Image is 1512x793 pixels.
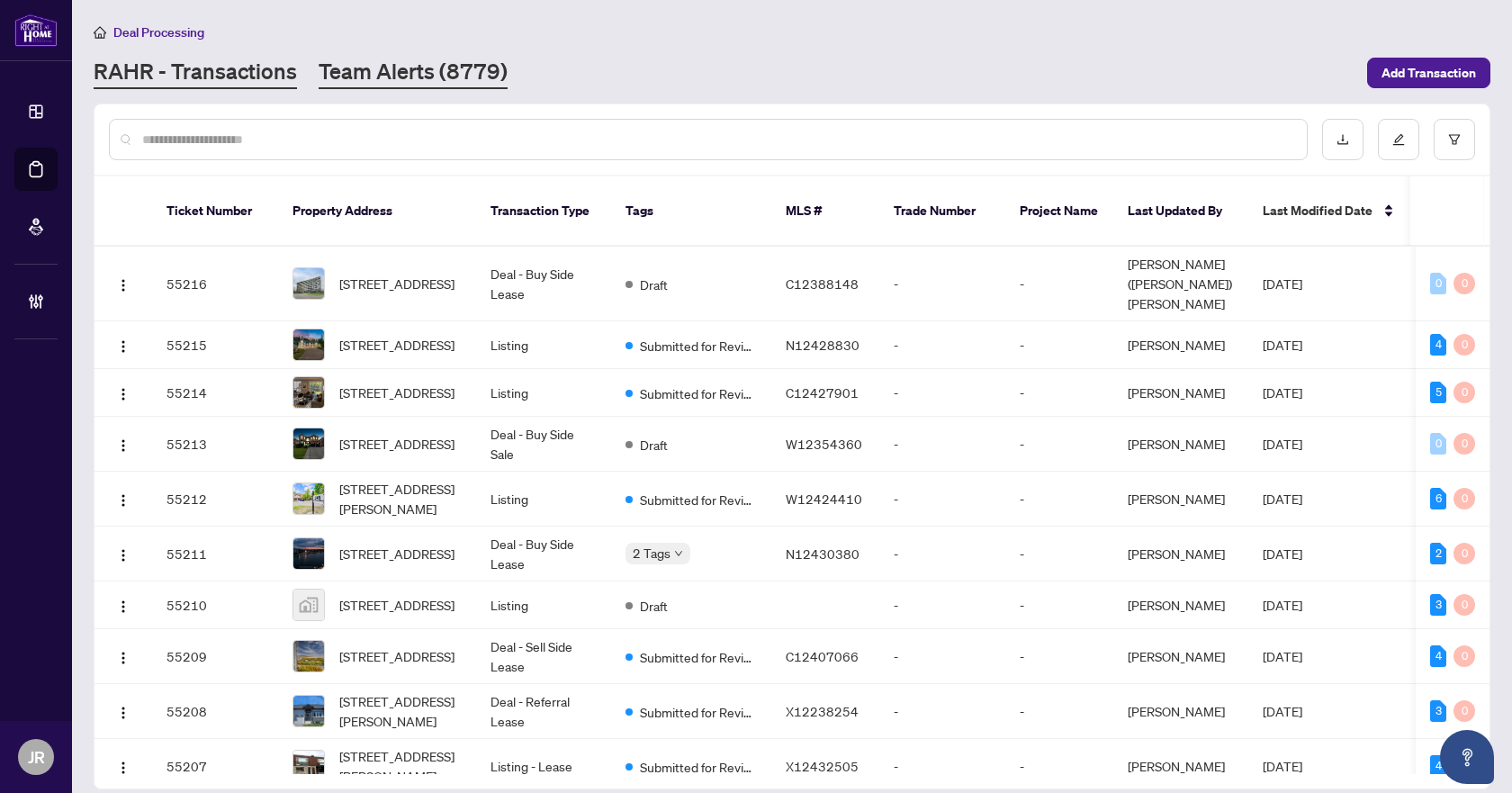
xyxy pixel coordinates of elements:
td: - [879,684,1005,739]
button: Logo [109,484,138,513]
img: thumbnail-img [293,483,324,514]
button: filter [1434,119,1475,160]
span: [STREET_ADDRESS] [339,646,454,666]
td: - [1005,321,1113,369]
span: [DATE] [1263,703,1302,719]
span: edit [1392,133,1405,146]
span: [STREET_ADDRESS][PERSON_NAME][PERSON_NAME] [339,746,462,786]
th: Property Address [278,176,476,247]
span: download [1336,133,1349,146]
td: Deal - Buy Side Lease [476,527,611,581]
span: Submitted for Review [640,757,757,777]
td: - [879,369,1005,417]
th: Project Name [1005,176,1113,247]
td: 55214 [152,369,278,417]
td: 55211 [152,527,278,581]
td: Listing [476,581,611,629]
img: Logo [116,278,130,293]
div: 5 [1430,382,1446,403]
div: 0 [1453,273,1475,294]
span: Submitted for Review [640,490,757,509]
td: [PERSON_NAME] [1113,527,1248,581]
span: [STREET_ADDRESS] [339,335,454,355]
th: Trade Number [879,176,1005,247]
button: Add Transaction [1367,58,1490,88]
button: Logo [109,590,138,619]
td: - [879,629,1005,684]
img: thumbnail-img [293,377,324,408]
span: Deal Processing [113,24,204,41]
td: [PERSON_NAME] [1113,684,1248,739]
span: [STREET_ADDRESS][PERSON_NAME] [339,691,462,731]
th: Last Modified Date [1248,176,1410,247]
div: 0 [1430,273,1446,294]
td: - [1005,581,1113,629]
td: Listing [476,321,611,369]
img: Logo [116,548,130,563]
button: Logo [109,752,138,780]
img: Logo [116,599,130,614]
td: [PERSON_NAME] [1113,472,1248,527]
span: Draft [640,596,668,616]
td: Deal - Referral Lease [476,684,611,739]
span: [DATE] [1263,545,1302,562]
img: thumbnail-img [293,268,324,299]
td: Deal - Buy Side Sale [476,417,611,472]
button: download [1322,119,1363,160]
td: - [879,472,1005,527]
th: Transaction Type [476,176,611,247]
td: 55210 [152,581,278,629]
td: - [879,527,1005,581]
div: 0 [1453,645,1475,667]
div: 4 [1430,755,1446,777]
div: 0 [1453,700,1475,722]
th: MLS # [771,176,879,247]
span: [STREET_ADDRESS] [339,274,454,293]
th: Last Updated By [1113,176,1248,247]
button: Logo [109,330,138,359]
td: - [1005,629,1113,684]
td: - [879,417,1005,472]
img: thumbnail-img [293,428,324,459]
span: Draft [640,435,668,455]
img: Logo [116,339,130,354]
td: [PERSON_NAME] [1113,321,1248,369]
td: - [1005,472,1113,527]
td: - [1005,247,1113,321]
span: down [674,549,683,558]
div: 3 [1430,594,1446,616]
span: [DATE] [1263,384,1302,401]
button: Logo [109,269,138,298]
div: 0 [1453,488,1475,509]
button: Logo [109,697,138,725]
span: [STREET_ADDRESS] [339,595,454,615]
td: 55208 [152,684,278,739]
img: logo [14,14,58,47]
td: 55209 [152,629,278,684]
span: N12428830 [786,337,859,353]
span: [STREET_ADDRESS] [339,544,454,563]
td: [PERSON_NAME] [1113,417,1248,472]
td: - [1005,417,1113,472]
a: RAHR - Transactions [94,57,297,89]
span: [DATE] [1263,648,1302,664]
img: Logo [116,761,130,775]
span: [DATE] [1263,275,1302,292]
td: Deal - Buy Side Lease [476,247,611,321]
td: - [1005,684,1113,739]
td: Deal - Sell Side Lease [476,629,611,684]
img: Logo [116,387,130,401]
div: 0 [1453,543,1475,564]
td: [PERSON_NAME] ([PERSON_NAME]) [PERSON_NAME] [1113,247,1248,321]
span: Last Modified Date [1263,201,1372,221]
span: Submitted for Review [640,383,757,403]
div: 0 [1453,382,1475,403]
span: [DATE] [1263,337,1302,353]
button: Logo [109,429,138,458]
button: Logo [109,539,138,568]
button: Open asap [1440,730,1494,784]
img: thumbnail-img [293,329,324,360]
td: - [1005,369,1113,417]
td: - [879,581,1005,629]
button: edit [1378,119,1419,160]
